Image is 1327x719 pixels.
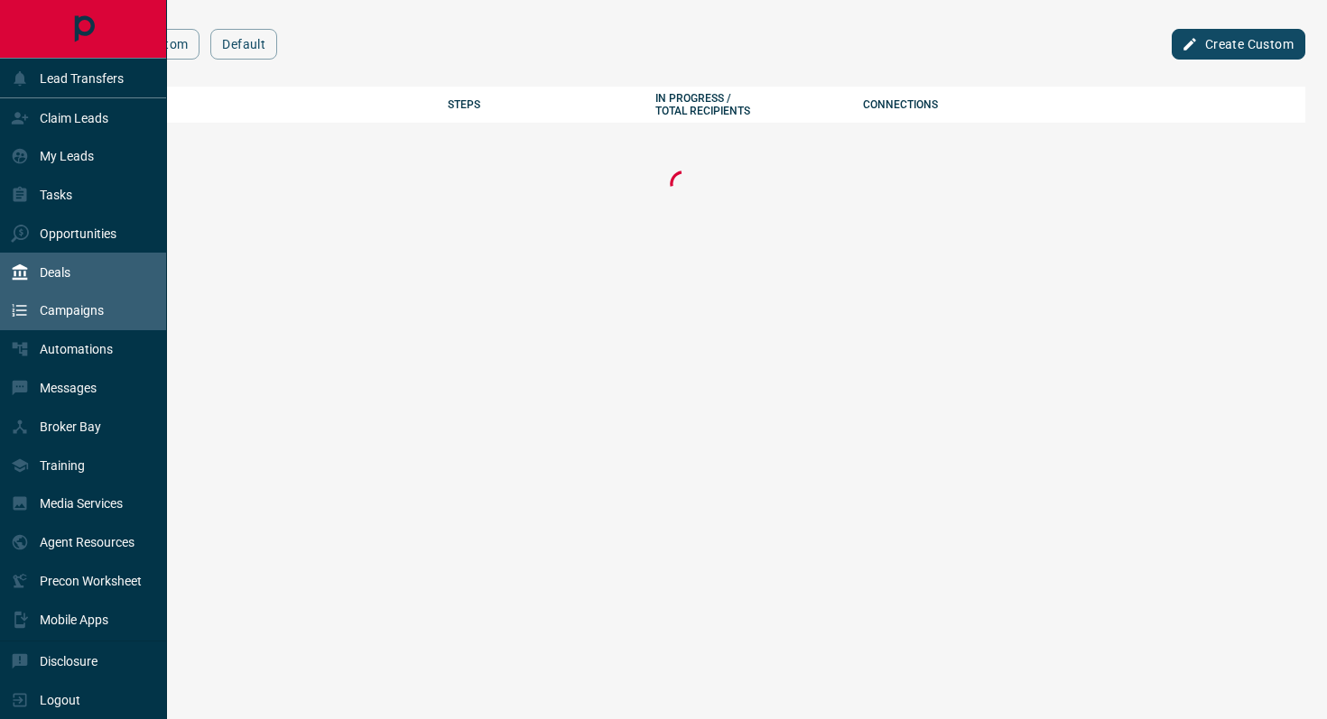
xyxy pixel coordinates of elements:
[1172,29,1305,60] button: Create Custom
[61,87,434,123] th: Campaign
[665,166,701,205] div: Loading
[434,87,642,123] th: Steps
[1056,87,1305,123] th: actions
[642,87,849,123] th: In Progress / Total Recipients
[210,29,277,60] button: Default
[849,87,1057,123] th: Connections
